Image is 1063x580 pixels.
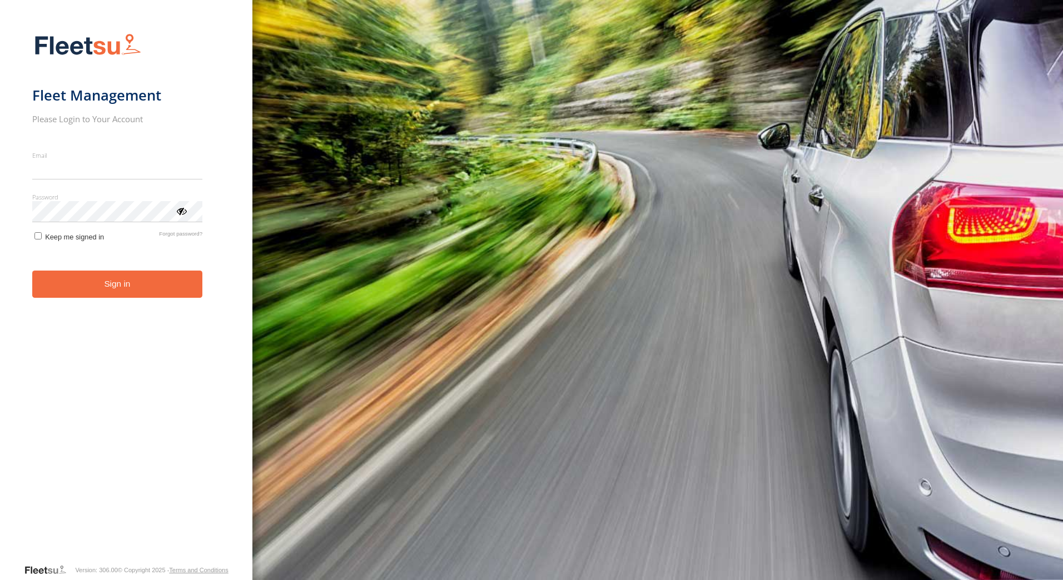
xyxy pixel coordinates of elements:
h1: Fleet Management [32,86,203,104]
label: Email [32,151,203,159]
div: © Copyright 2025 - [118,567,229,573]
a: Terms and Conditions [169,567,228,573]
button: Sign in [32,271,203,298]
h2: Please Login to Your Account [32,113,203,124]
a: Forgot password? [159,231,202,241]
input: Keep me signed in [34,232,42,239]
div: Version: 306.00 [75,567,117,573]
form: main [32,27,221,563]
a: Visit our Website [24,564,75,576]
span: Keep me signed in [45,233,104,241]
label: Password [32,193,203,201]
div: ViewPassword [176,205,187,216]
img: Fleetsu [32,31,143,59]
